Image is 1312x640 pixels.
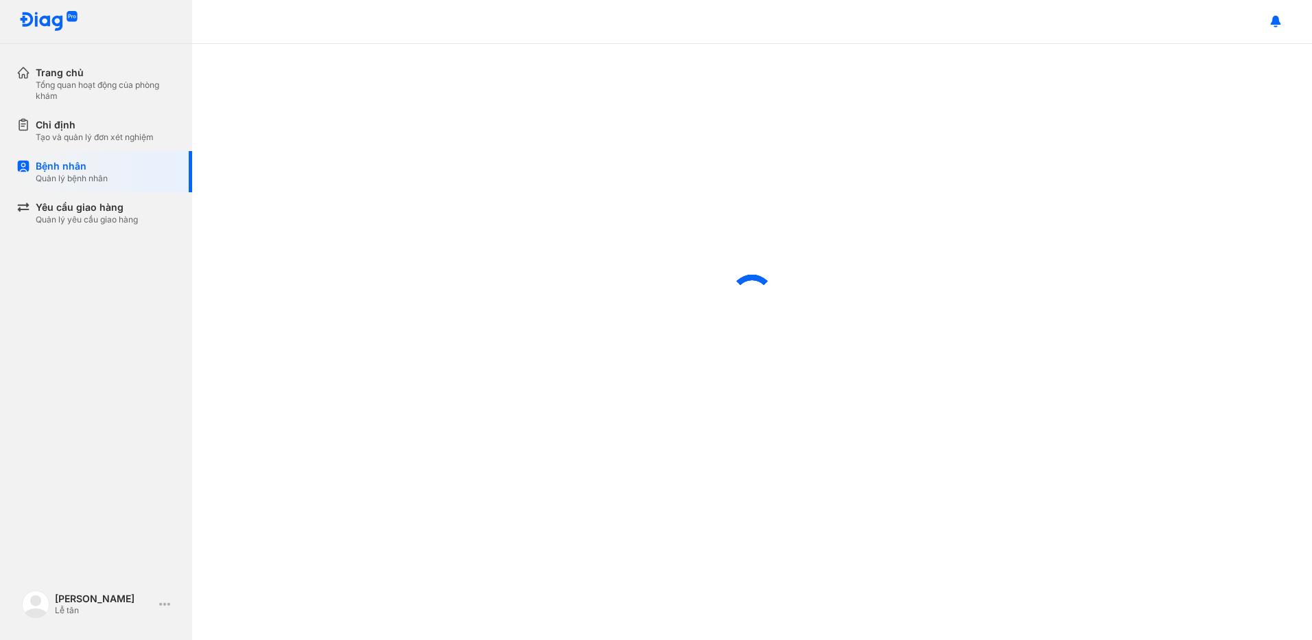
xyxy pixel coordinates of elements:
[55,593,154,605] div: [PERSON_NAME]
[36,132,154,143] div: Tạo và quản lý đơn xét nghiệm
[19,11,78,32] img: logo
[36,159,108,173] div: Bệnh nhân
[36,118,154,132] div: Chỉ định
[55,605,154,616] div: Lễ tân
[36,66,176,80] div: Trang chủ
[36,80,176,102] div: Tổng quan hoạt động của phòng khám
[36,214,138,225] div: Quản lý yêu cầu giao hàng
[36,173,108,184] div: Quản lý bệnh nhân
[36,201,138,214] div: Yêu cầu giao hàng
[22,591,49,618] img: logo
